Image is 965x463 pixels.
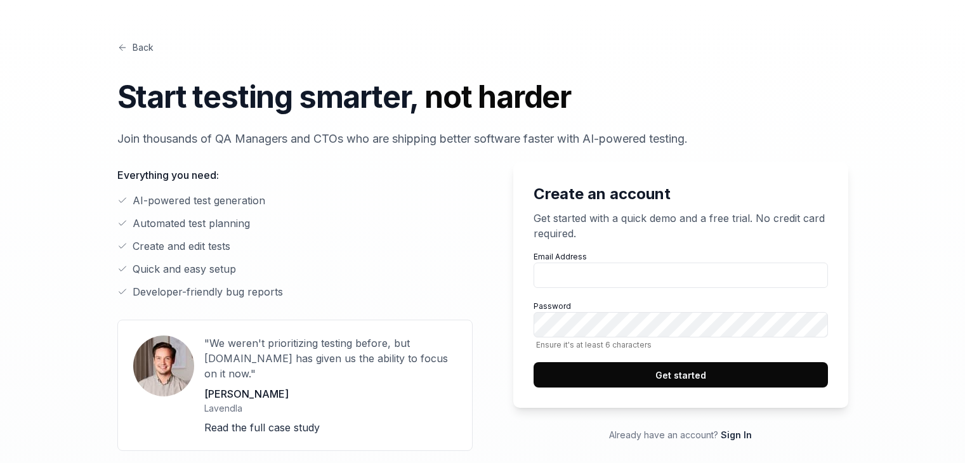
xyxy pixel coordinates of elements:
[117,193,473,208] li: AI-powered test generation
[117,261,473,277] li: Quick and easy setup
[721,429,752,440] a: Sign In
[534,251,828,288] label: Email Address
[513,428,848,441] p: Already have an account?
[534,263,828,288] input: Email Address
[133,336,194,396] img: User avatar
[534,340,828,349] span: Ensure it's at least 6 characters
[204,401,457,415] p: Lavendla
[204,421,320,434] a: Read the full case study
[117,74,848,120] h1: Start testing smarter,
[534,312,828,337] input: PasswordEnsure it's at least 6 characters
[117,167,473,183] p: Everything you need:
[204,386,457,401] p: [PERSON_NAME]
[117,284,473,299] li: Developer-friendly bug reports
[117,41,154,54] a: Back
[534,211,828,241] p: Get started with a quick demo and a free trial. No credit card required.
[117,216,473,231] li: Automated test planning
[117,238,473,254] li: Create and edit tests
[534,183,828,205] h2: Create an account
[534,301,828,349] label: Password
[534,362,828,388] button: Get started
[424,78,571,115] span: not harder
[117,130,848,147] p: Join thousands of QA Managers and CTOs who are shipping better software faster with AI-powered te...
[204,336,457,381] p: "We weren't prioritizing testing before, but [DOMAIN_NAME] has given us the ability to focus on i...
